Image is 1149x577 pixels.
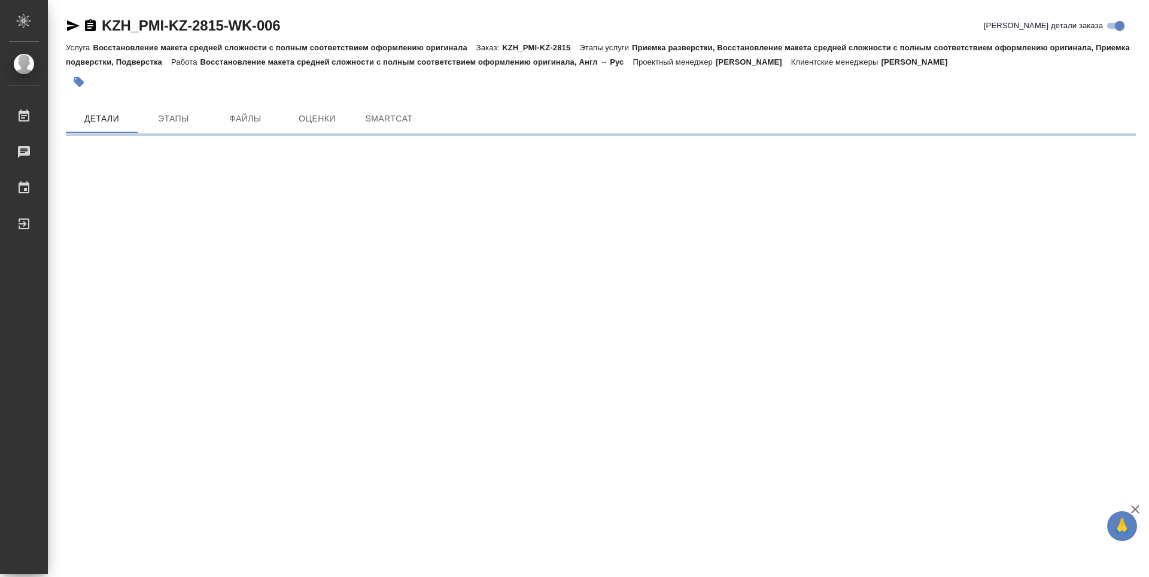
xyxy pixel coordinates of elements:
[102,17,280,34] a: KZH_PMI-KZ-2815-WK-006
[360,111,418,126] span: SmartCat
[73,111,130,126] span: Детали
[716,57,791,66] p: [PERSON_NAME]
[1112,514,1132,539] span: 🙏
[200,57,633,66] p: Восстановление макета средней сложности с полным соответствием оформлению оригинала, Англ → Рус
[217,111,274,126] span: Файлы
[579,43,632,52] p: Этапы услуги
[93,43,476,52] p: Восстановление макета средней сложности с полным соответствием оформлению оригинала
[633,57,715,66] p: Проектный менеджер
[66,19,80,33] button: Скопировать ссылку для ЯМессенджера
[288,111,346,126] span: Оценки
[171,57,200,66] p: Работа
[984,20,1103,32] span: [PERSON_NAME] детали заказа
[476,43,502,52] p: Заказ:
[881,57,957,66] p: [PERSON_NAME]
[66,69,92,95] button: Добавить тэг
[66,43,93,52] p: Услуга
[502,43,579,52] p: KZH_PMI-KZ-2815
[1107,511,1137,541] button: 🙏
[145,111,202,126] span: Этапы
[66,43,1130,66] p: Приемка разверстки, Восстановление макета средней сложности с полным соответствием оформлению ори...
[791,57,881,66] p: Клиентские менеджеры
[83,19,98,33] button: Скопировать ссылку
